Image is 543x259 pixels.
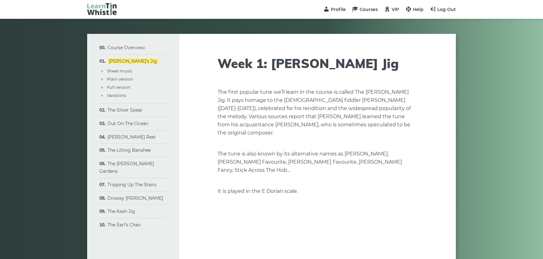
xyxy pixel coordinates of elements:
a: [PERSON_NAME]’s Jig [108,58,158,64]
a: Log Out [430,7,456,12]
a: Drowsy [PERSON_NAME] [108,195,163,201]
a: Plain version [107,77,133,82]
a: Tripping Up The Stairs [108,182,156,188]
span: Log Out [437,7,456,12]
p: The first popular tune we’ll learn in the course is called The [PERSON_NAME] Jig. It pays homage ... [218,88,418,137]
a: Course Overview [108,45,145,50]
a: Out On The Ocean [108,121,148,126]
h1: Week 1: [PERSON_NAME] Jig [218,56,418,71]
img: LearnTinWhistle.com [87,3,117,15]
a: [PERSON_NAME] Reel [108,134,156,140]
span: Courses [360,7,378,12]
a: Help [405,7,424,12]
a: Full version [107,85,130,90]
p: The tune is also known by its alternative names as [PERSON_NAME], [PERSON_NAME] Favourite, [PERSO... [218,150,418,174]
a: VIP [384,7,399,12]
span: Help [413,7,424,12]
a: Profile [323,7,346,12]
a: The Kesh Jig [108,209,135,214]
a: The Lilting Banshee [108,147,151,153]
a: Varations [107,93,126,98]
a: Sheet music [107,68,132,73]
a: Courses [352,7,378,12]
a: The Earl’s Chair [108,222,141,228]
span: Profile [331,7,346,12]
a: The Silver Spear [108,107,143,113]
p: It is played in the E Dorian scale. [218,187,418,195]
a: The [PERSON_NAME] Gardens [99,161,154,174]
span: VIP [392,7,399,12]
